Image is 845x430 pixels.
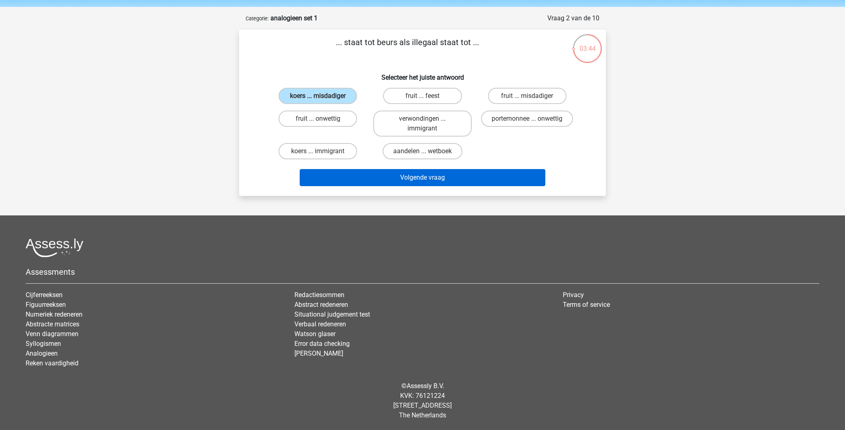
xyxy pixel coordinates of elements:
[572,33,603,54] div: 03:44
[461,37,464,47] span: t
[412,37,438,47] span: legaal
[481,111,573,127] label: portemonnee ... onwettig
[300,169,546,186] button: Volgende vraag
[294,291,344,299] a: Redactiesommen
[252,67,593,81] h6: Selecteer het juiste antwoord
[279,111,357,127] label: fruit ... onwettig
[399,37,404,47] span: a
[488,88,566,104] label: fruit ... misdadiger
[26,340,61,347] a: Syllogismen
[279,143,357,159] label: koers ... immigrant
[377,37,397,47] span: eurs
[383,143,462,159] label: aandelen ... wetboek
[473,37,479,47] span: ..
[26,267,819,277] h5: Assessments
[294,330,335,338] a: Watson glaser
[563,291,584,299] a: Privacy
[440,37,444,47] span: s
[344,37,348,47] span: s
[377,37,381,47] span: b
[294,320,346,328] a: Verbaal redeneren
[279,88,357,104] label: koers ... misdadiger
[407,382,444,390] a: Assessly B.V.
[365,37,368,47] span: t
[547,13,599,23] div: Vraag 2 van de 10
[26,359,78,367] a: Reken vaardigheid
[373,111,471,137] label: verwondingen ... immigrant
[336,37,342,47] span: ..
[26,330,78,338] a: Venn diagrammen
[440,37,459,47] span: taat
[461,37,471,47] span: ot
[412,37,416,47] span: il
[26,238,83,257] img: Assessly logo
[246,15,269,22] small: Categorie:
[383,88,462,104] label: fruit ... feest
[473,37,475,47] span: .
[26,311,83,318] a: Numeriek redeneren
[26,320,79,328] a: Abstracte matrices
[26,301,66,308] a: Figuurreeksen
[294,350,343,357] a: [PERSON_NAME]
[294,311,370,318] a: Situational judgement test
[26,291,63,299] a: Cijferreeksen
[399,37,410,47] span: ls
[365,37,375,47] span: ot
[563,301,610,308] a: Terms of service
[336,37,338,47] span: .
[26,350,58,357] a: Analogieen
[294,340,350,347] a: Error data checking
[20,375,825,427] div: © KVK: 76121224 [STREET_ADDRESS] The Netherlands
[344,37,363,47] span: taat
[294,301,348,308] a: Abstract redeneren
[270,14,318,22] strong: analogieen set 1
